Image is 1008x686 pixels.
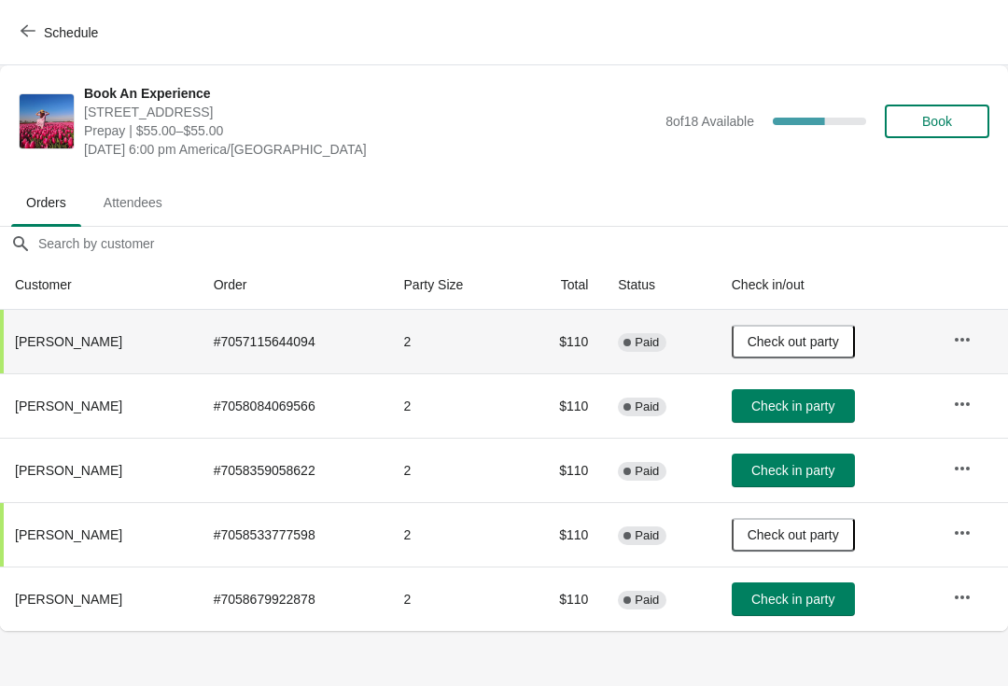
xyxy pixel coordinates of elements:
span: Check in party [751,592,834,607]
button: Schedule [9,16,113,49]
span: Orders [11,186,81,219]
span: Attendees [89,186,177,219]
input: Search by customer [37,227,1008,260]
span: Check in party [751,463,834,478]
span: [DATE] 6:00 pm America/[GEOGRAPHIC_DATA] [84,140,656,159]
td: 2 [389,373,518,438]
td: $110 [518,310,603,373]
td: 2 [389,502,518,567]
button: Book [885,105,989,138]
td: # 7058679922878 [199,567,389,631]
span: [PERSON_NAME] [15,592,122,607]
td: $110 [518,502,603,567]
button: Check out party [732,518,855,552]
span: Paid [635,399,659,414]
th: Total [518,260,603,310]
span: Paid [635,593,659,608]
span: [PERSON_NAME] [15,463,122,478]
span: Check out party [748,527,839,542]
th: Party Size [389,260,518,310]
span: 8 of 18 Available [665,114,754,129]
span: [PERSON_NAME] [15,334,122,349]
td: $110 [518,567,603,631]
th: Order [199,260,389,310]
span: Check in party [751,399,834,413]
span: [STREET_ADDRESS] [84,103,656,121]
td: 2 [389,310,518,373]
th: Status [603,260,716,310]
span: Schedule [44,25,98,40]
span: Paid [635,335,659,350]
th: Check in/out [717,260,938,310]
button: Check in party [732,389,855,423]
td: $110 [518,373,603,438]
img: Book An Experience [20,94,74,148]
td: 2 [389,567,518,631]
span: Book [922,114,952,129]
span: Book An Experience [84,84,656,103]
td: # 7058084069566 [199,373,389,438]
td: # 7058359058622 [199,438,389,502]
span: Paid [635,464,659,479]
button: Check out party [732,325,855,358]
td: $110 [518,438,603,502]
td: # 7058533777598 [199,502,389,567]
td: 2 [389,438,518,502]
span: Prepay | $55.00–$55.00 [84,121,656,140]
td: # 7057115644094 [199,310,389,373]
span: Paid [635,528,659,543]
span: [PERSON_NAME] [15,399,122,413]
span: Check out party [748,334,839,349]
span: [PERSON_NAME] [15,527,122,542]
button: Check in party [732,582,855,616]
button: Check in party [732,454,855,487]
